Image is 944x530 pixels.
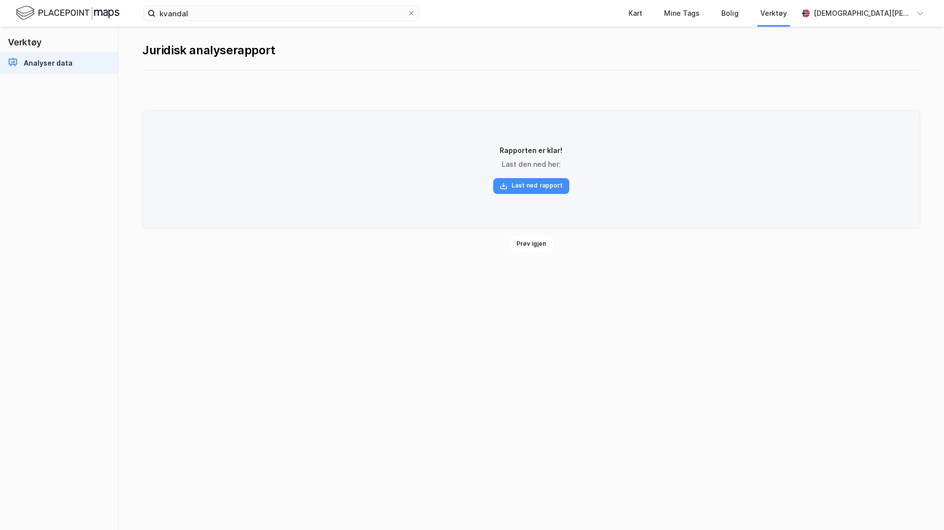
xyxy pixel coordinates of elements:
[721,7,739,19] div: Bolig
[510,236,553,252] button: Prøv igjen
[142,42,920,58] div: Juridisk analyserapport
[500,145,562,156] div: Rapporten er klar!
[24,57,73,69] div: Analyser data
[895,483,944,530] iframe: Chat Widget
[629,7,642,19] div: Kart
[664,7,700,19] div: Mine Tags
[814,7,912,19] div: [DEMOGRAPHIC_DATA][PERSON_NAME]
[16,4,119,22] img: logo.f888ab2527a4732fd821a326f86c7f29.svg
[493,178,570,194] button: Last ned rapport
[760,7,787,19] div: Verktøy
[502,158,561,170] div: Last den ned her:
[156,6,407,21] input: Søk på adresse, matrikkel, gårdeiere, leietakere eller personer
